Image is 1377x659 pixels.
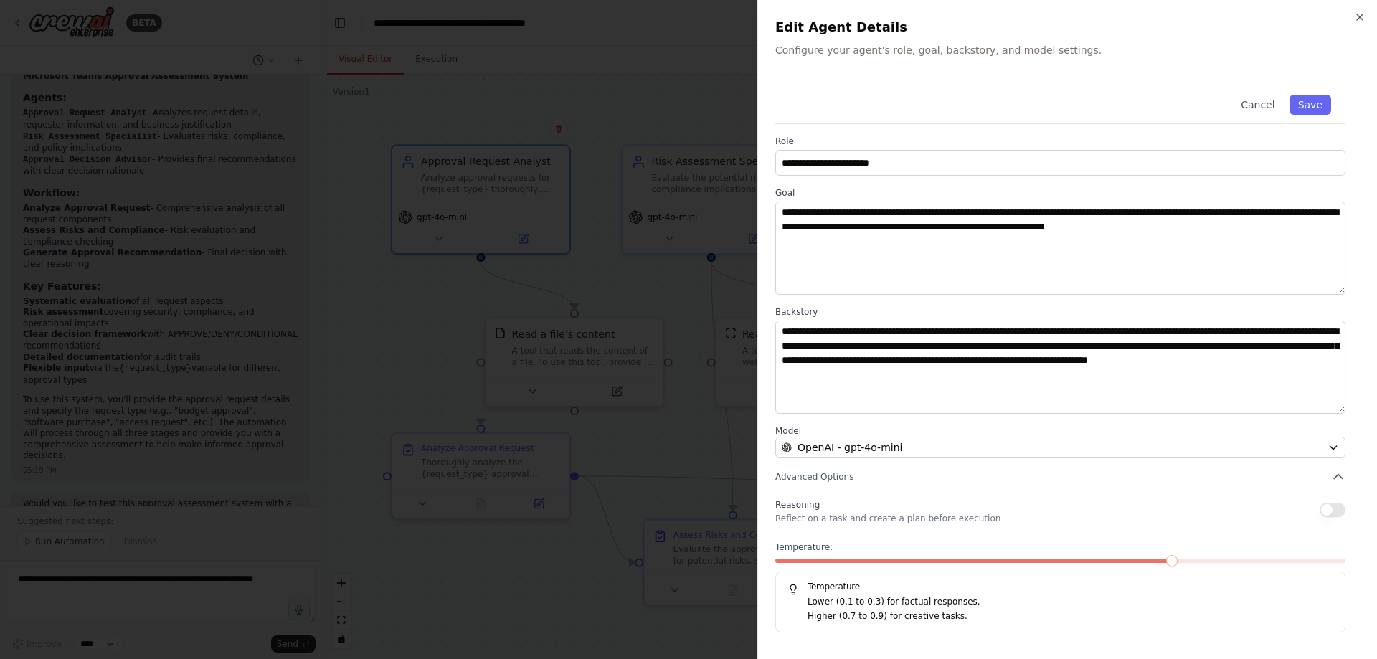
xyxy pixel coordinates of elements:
[775,500,820,510] span: Reasoning
[775,470,1345,484] button: Advanced Options
[775,187,1345,199] label: Goal
[775,437,1345,458] button: OpenAI - gpt-4o-mini
[808,595,1333,610] p: Lower (0.1 to 0.3) for factual responses.
[808,610,1333,624] p: Higher (0.7 to 0.9) for creative tasks.
[1290,95,1331,115] button: Save
[1232,95,1283,115] button: Cancel
[775,43,1360,57] p: Configure your agent's role, goal, backstory, and model settings.
[775,136,1345,147] label: Role
[775,425,1345,437] label: Model
[775,541,833,553] span: Temperature:
[798,440,902,455] span: OpenAI - gpt-4o-mini
[775,471,853,483] span: Advanced Options
[775,513,1000,524] p: Reflect on a task and create a plan before execution
[775,17,1360,37] h2: Edit Agent Details
[775,306,1345,318] label: Backstory
[787,581,1333,592] h5: Temperature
